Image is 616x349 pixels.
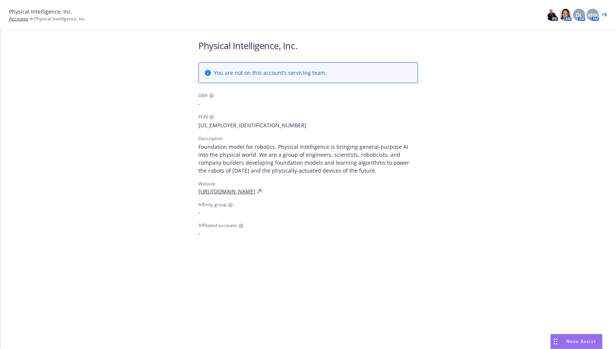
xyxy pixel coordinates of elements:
span: Physical Intelligence, Inc. [34,15,86,22]
h1: Physical Intelligence, Inc. [198,39,418,52]
button: Nova Assist [550,334,602,349]
div: Website [198,181,418,187]
img: photo [559,9,571,21]
a: + 5 [602,12,607,17]
span: Foundation model for robotics. Physical Intelligence is bringing general-purpose AI into the phys... [198,143,418,174]
span: Affinity group [198,201,227,208]
div: DBA [198,92,208,99]
span: [US_EMPLOYER_IDENTIFICATION_NUMBER] [198,121,418,129]
div: Drag to move [551,334,560,349]
span: - [198,229,418,237]
span: Affiliated accounts [198,222,237,229]
span: MW [588,11,598,19]
span: - [198,100,418,108]
span: You are not on this account’s servicing team. [214,69,327,77]
span: - [198,208,418,216]
div: FEIN [198,114,208,120]
span: Physical Intelligence, Inc. [9,8,72,15]
div: Description [198,135,223,142]
span: Nova Assist [566,338,596,344]
img: photo [546,9,558,21]
a: [URL][DOMAIN_NAME] [198,187,255,195]
a: Accounts [9,15,28,22]
span: DL [576,11,582,19]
